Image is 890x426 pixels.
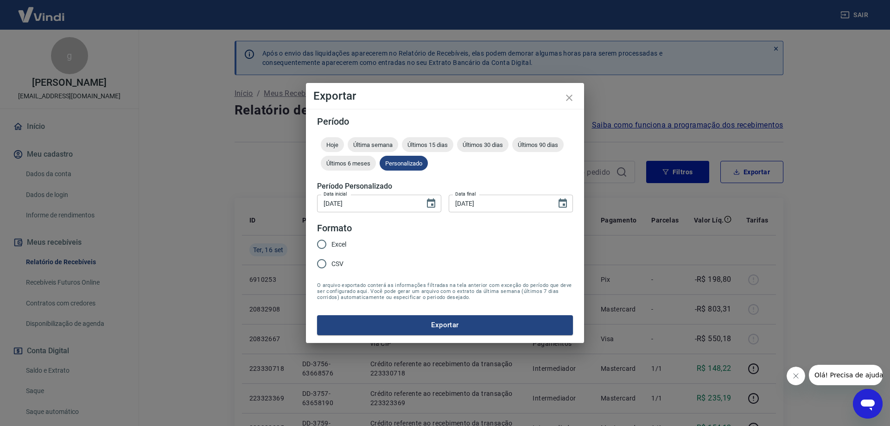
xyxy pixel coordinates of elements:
label: Data final [455,191,476,197]
div: Últimos 90 dias [512,137,564,152]
input: DD/MM/YYYY [317,195,418,212]
span: Última semana [348,141,398,148]
span: Olá! Precisa de ajuda? [6,6,78,14]
span: Hoje [321,141,344,148]
button: close [558,87,580,109]
label: Data inicial [324,191,347,197]
button: Choose date, selected date is 16 de set de 2025 [422,194,440,213]
div: Personalizado [380,156,428,171]
button: Exportar [317,315,573,335]
legend: Formato [317,222,352,235]
iframe: Fechar mensagem [787,367,805,385]
div: Últimos 15 dias [402,137,453,152]
span: CSV [331,259,343,269]
iframe: Mensagem da empresa [809,365,883,385]
span: Excel [331,240,346,249]
div: Hoje [321,137,344,152]
span: Últimos 90 dias [512,141,564,148]
span: O arquivo exportado conterá as informações filtradas na tela anterior com exceção do período que ... [317,282,573,300]
button: Choose date, selected date is 16 de set de 2025 [553,194,572,213]
iframe: Botão para abrir a janela de mensagens [853,389,883,419]
input: DD/MM/YYYY [449,195,550,212]
span: Últimos 15 dias [402,141,453,148]
span: Últimos 6 meses [321,160,376,167]
h5: Período [317,117,573,126]
div: Últimos 6 meses [321,156,376,171]
h4: Exportar [313,90,577,102]
div: Última semana [348,137,398,152]
h5: Período Personalizado [317,182,573,191]
div: Últimos 30 dias [457,137,509,152]
span: Últimos 30 dias [457,141,509,148]
span: Personalizado [380,160,428,167]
